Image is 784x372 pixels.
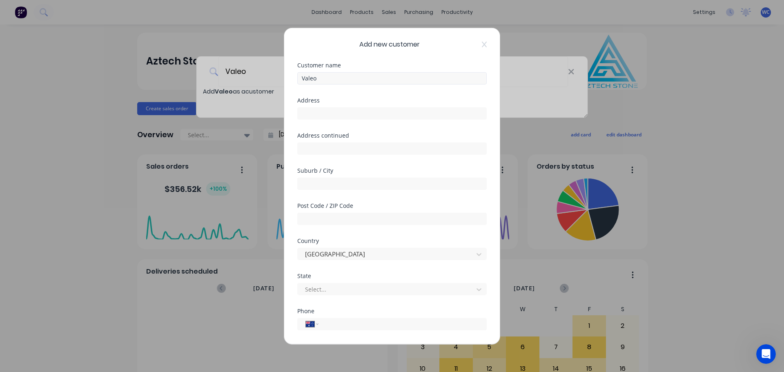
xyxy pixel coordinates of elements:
div: Address continued [297,132,487,138]
div: Address [297,97,487,103]
div: Customer name [297,62,487,68]
div: Post Code / ZIP Code [297,203,487,208]
div: Phone [297,308,487,314]
iframe: Intercom live chat [756,344,776,364]
div: Country [297,238,487,243]
div: ABN [297,343,487,349]
div: State [297,273,487,278]
span: Add new customer [359,39,420,49]
div: Suburb / City [297,167,487,173]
